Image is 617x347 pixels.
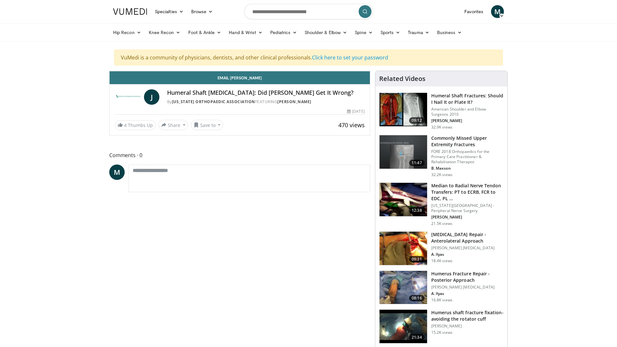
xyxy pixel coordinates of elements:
a: Business [433,26,466,39]
img: b2c65235-e098-4cd2-ab0f-914df5e3e270.150x105_q85_crop-smart_upscale.jpg [380,135,427,169]
a: 4 Thumbs Up [115,120,156,130]
img: California Orthopaedic Association [115,89,141,105]
a: Click here to set your password [312,54,388,61]
a: Knee Recon [145,26,184,39]
p: American Shoulder and Elbow Surgeons 2010 [431,107,504,117]
a: Sports [377,26,404,39]
span: 09:31 [409,256,425,262]
p: [PERSON_NAME] [MEDICAL_DATA] [431,285,504,290]
a: 11:47 Commonly Missed Upper Extremity Fractures FORE 2018 Orthopaedics for the Primary Care Pract... [379,135,504,177]
a: Pediatrics [266,26,301,39]
p: 16.8K views [431,298,452,303]
a: Browse [187,5,217,18]
a: Specialties [151,5,187,18]
a: [PERSON_NAME] [277,99,311,104]
p: 15.2K views [431,330,452,335]
div: By FEATURING [167,99,365,105]
a: [US_STATE] Orthopaedic Association [172,99,255,104]
span: 21:34 [409,334,425,341]
h3: Humeral Shaft Fractures: Should I Nail It or Plate It? [431,93,504,105]
p: [PERSON_NAME] [431,215,504,220]
p: FORE 2018 Orthopaedics for the Primary Care Practitioner & Rehabilitation Therapist [431,149,504,165]
p: 32.2K views [431,172,452,177]
span: Comments 0 [109,151,370,159]
img: fd3b349a-9860-460e-a03a-0db36c4d1252.150x105_q85_crop-smart_upscale.jpg [380,232,427,265]
img: 304908_0001_1.png.150x105_q85_crop-smart_upscale.jpg [380,183,427,216]
h4: Related Videos [379,75,425,83]
p: B. Maxson [431,166,504,171]
h3: Median to Radial Nerve Tendon Transfers: PT to ECRB, FCR to EDC, PL … [431,182,504,202]
p: 21.5K views [431,221,452,226]
p: 18.4K views [431,258,452,263]
p: [PERSON_NAME] [MEDICAL_DATA] [431,245,504,251]
p: [PERSON_NAME] [431,118,504,123]
span: 09:12 [409,117,425,124]
img: 2d9d5c8a-c6e4-4c2d-a054-0024870ca918.150x105_q85_crop-smart_upscale.jpg [380,271,427,304]
h3: Humerus shaft fracture fixation- avoiding the rotator cuff [431,309,504,322]
img: sot_1.png.150x105_q85_crop-smart_upscale.jpg [380,93,427,126]
img: VuMedi Logo [113,8,147,15]
a: Trauma [404,26,433,39]
h3: Commonly Missed Upper Extremity Fractures [431,135,504,148]
button: Share [158,120,188,130]
p: 32.9K views [431,125,452,130]
a: 12:38 Median to Radial Nerve Tendon Transfers: PT to ECRB, FCR to EDC, PL … [US_STATE][GEOGRAPHIC... [379,182,504,226]
p: [PERSON_NAME] [431,324,504,329]
a: 09:12 Humeral Shaft Fractures: Should I Nail It or Plate It? American Shoulder and Elbow Surgeons... [379,93,504,130]
a: 21:34 Humerus shaft fracture fixation- avoiding the rotator cuff [PERSON_NAME] 15.2K views [379,309,504,343]
a: Favorites [461,5,487,18]
img: 242296_0001_1.png.150x105_q85_crop-smart_upscale.jpg [380,310,427,343]
a: Hip Recon [109,26,145,39]
input: Search topics, interventions [244,4,373,19]
a: Spine [351,26,376,39]
p: A. Ilyas [431,252,504,257]
h3: [MEDICAL_DATA] Repair - Anterolateral Approach [431,231,504,244]
span: 08:16 [409,295,425,301]
a: Email [PERSON_NAME] [110,71,370,84]
h3: Humerus Fracture Repair - Posterior Approach [431,271,504,283]
p: A. Ilyas [431,291,504,296]
a: 08:16 Humerus Fracture Repair - Posterior Approach [PERSON_NAME] [MEDICAL_DATA] A. Ilyas 16.8K views [379,271,504,305]
a: Shoulder & Elbow [301,26,351,39]
a: Hand & Wrist [225,26,266,39]
div: [DATE] [347,109,364,114]
span: 4 [124,122,127,128]
span: 12:38 [409,207,425,214]
div: VuMedi is a community of physicians, dentists, and other clinical professionals. [114,49,503,66]
button: Save to [191,120,224,130]
span: 470 views [338,121,365,129]
a: M [109,165,125,180]
a: Foot & Ankle [184,26,225,39]
p: [US_STATE][GEOGRAPHIC_DATA] - Peripheral Nerve Surgery [431,203,504,213]
a: M [491,5,504,18]
h4: Humeral Shaft [MEDICAL_DATA]: Did [PERSON_NAME] Get It Wrong? [167,89,365,96]
span: 11:47 [409,160,425,166]
a: 09:31 [MEDICAL_DATA] Repair - Anterolateral Approach [PERSON_NAME] [MEDICAL_DATA] A. Ilyas 18.4K ... [379,231,504,265]
a: J [144,89,159,105]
